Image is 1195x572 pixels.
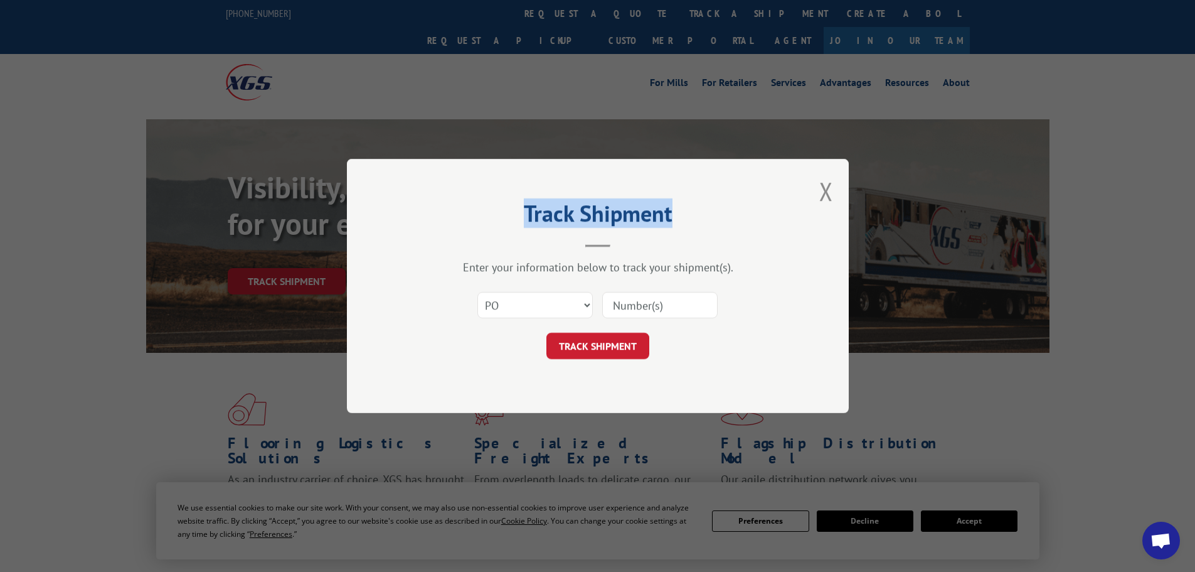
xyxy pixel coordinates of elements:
[602,292,718,318] input: Number(s)
[410,260,786,274] div: Enter your information below to track your shipment(s).
[410,205,786,229] h2: Track Shipment
[819,175,833,208] button: Close modal
[546,333,649,359] button: TRACK SHIPMENT
[1142,522,1180,559] div: Open chat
